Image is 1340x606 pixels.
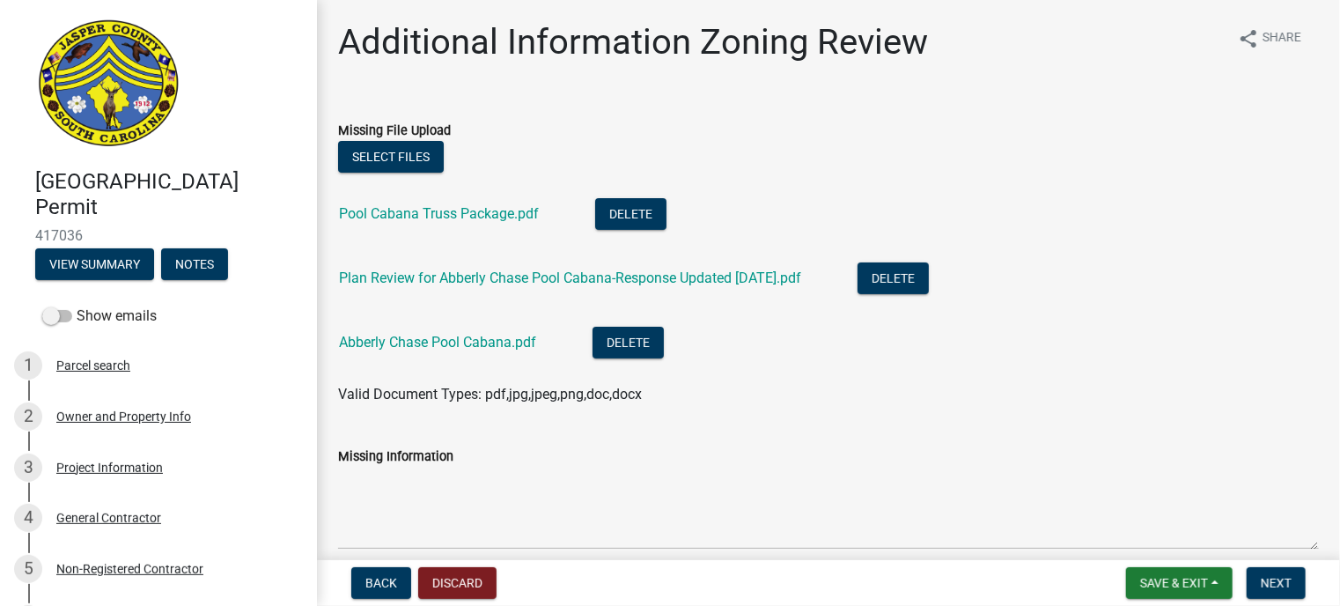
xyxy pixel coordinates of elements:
[1238,28,1259,49] i: share
[14,351,42,380] div: 1
[593,327,664,358] button: Delete
[595,207,666,224] wm-modal-confirm: Delete Document
[14,555,42,583] div: 5
[595,198,666,230] button: Delete
[1140,576,1208,590] span: Save & Exit
[338,21,928,63] h1: Additional Information Zoning Review
[338,451,453,463] label: Missing Information
[365,576,397,590] span: Back
[42,306,157,327] label: Show emails
[338,386,642,403] span: Valid Document Types: pdf,jpg,jpeg,png,doc,docx
[338,125,451,137] label: Missing File Upload
[351,567,411,599] button: Back
[418,567,497,599] button: Discard
[35,227,282,244] span: 417036
[1126,567,1233,599] button: Save & Exit
[14,403,42,431] div: 2
[1247,567,1306,599] button: Next
[339,205,539,222] a: Pool Cabana Truss Package.pdf
[56,410,191,423] div: Owner and Property Info
[56,512,161,524] div: General Contractor
[14,454,42,482] div: 3
[593,336,664,352] wm-modal-confirm: Delete Document
[339,270,801,286] a: Plan Review for Abberly Chase Pool Cabana-Response Updated [DATE].pdf
[35,169,303,220] h4: [GEOGRAPHIC_DATA] Permit
[339,334,536,351] a: Abberly Chase Pool Cabana.pdf
[14,504,42,532] div: 4
[161,248,228,280] button: Notes
[1263,28,1301,49] span: Share
[56,359,130,372] div: Parcel search
[56,462,163,474] div: Project Information
[35,248,154,280] button: View Summary
[1261,576,1292,590] span: Next
[1224,21,1315,55] button: shareShare
[858,262,929,294] button: Delete
[56,563,203,575] div: Non-Registered Contractor
[858,271,929,288] wm-modal-confirm: Delete Document
[161,258,228,272] wm-modal-confirm: Notes
[35,258,154,272] wm-modal-confirm: Summary
[35,18,182,151] img: Jasper County, South Carolina
[338,141,444,173] button: Select files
